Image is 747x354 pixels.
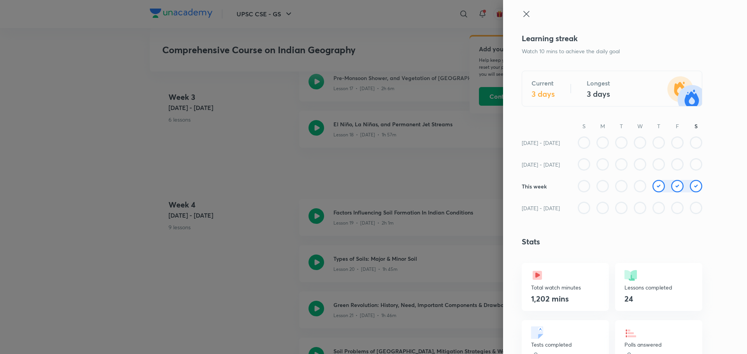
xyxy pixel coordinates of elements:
[522,204,560,212] h6: [DATE] - [DATE]
[690,180,702,192] img: check rounded
[624,283,693,291] p: Lessons completed
[690,122,702,130] h6: S
[587,89,610,99] h4: 3 days
[596,122,609,130] p: M
[522,139,560,147] h6: [DATE] - [DATE]
[671,180,684,192] img: check rounded
[531,89,555,99] h4: 3 days
[652,122,665,130] p: T
[531,340,600,349] p: Tests completed
[522,47,702,55] p: Watch 10 mins to achieve the daily goal
[667,73,702,106] img: streak
[578,122,590,130] p: S
[531,78,555,88] h5: Current
[624,340,693,349] p: Polls answered
[522,160,560,169] h6: [DATE] - [DATE]
[634,122,646,130] p: W
[531,293,569,304] h4: 1,202 mins
[587,78,610,88] h5: Longest
[522,236,702,248] h4: Stats
[531,283,600,291] p: Total watch minutes
[671,122,684,130] p: F
[615,122,628,130] p: T
[522,182,547,190] h6: This week
[522,33,702,44] h4: Learning streak
[624,293,633,304] h4: 24
[652,180,665,192] img: check rounded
